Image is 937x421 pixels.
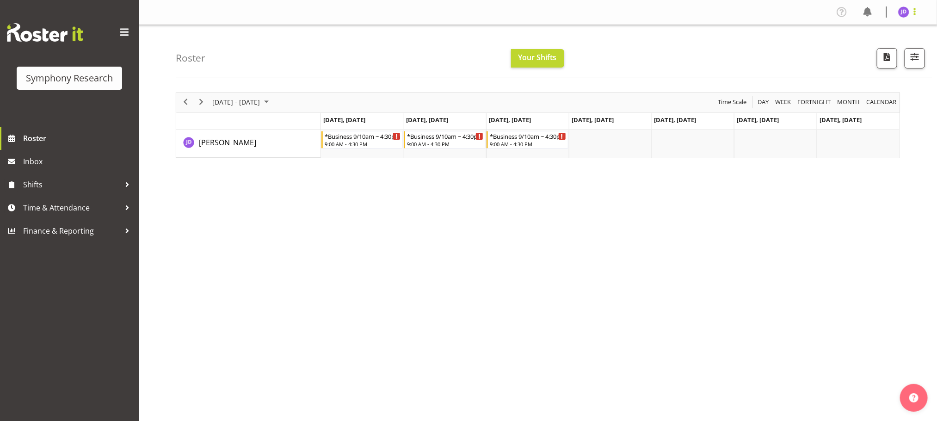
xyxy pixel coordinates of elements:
[756,96,771,108] button: Timeline Day
[490,131,566,141] div: *Business 9/10am ~ 4:30pm
[774,96,793,108] button: Timeline Week
[176,92,900,158] div: Timeline Week of August 22, 2025
[820,116,862,124] span: [DATE], [DATE]
[511,49,564,68] button: Your Shifts
[23,155,134,168] span: Inbox
[209,93,274,112] div: August 18 - 24, 2025
[774,96,792,108] span: Week
[737,116,779,124] span: [DATE], [DATE]
[407,116,449,124] span: [DATE], [DATE]
[23,224,120,238] span: Finance & Reporting
[176,130,321,158] td: Jennifer Donovan resource
[757,96,770,108] span: Day
[321,131,403,149] div: Jennifer Donovan"s event - *Business 9/10am ~ 4:30pm Begin From Monday, August 18, 2025 at 9:00:0...
[211,96,261,108] span: [DATE] - [DATE]
[487,131,568,149] div: Jennifer Donovan"s event - *Business 9/10am ~ 4:30pm Begin From Wednesday, August 20, 2025 at 9:0...
[325,131,401,141] div: *Business 9/10am ~ 4:30pm
[909,393,919,402] img: help-xxl-2.png
[179,96,192,108] button: Previous
[796,96,832,108] button: Fortnight
[489,116,531,124] span: [DATE], [DATE]
[716,96,748,108] button: Time Scale
[193,93,209,112] div: next period
[323,116,365,124] span: [DATE], [DATE]
[7,23,83,42] img: Rosterit website logo
[518,52,557,62] span: Your Shifts
[211,96,273,108] button: August 2025
[877,48,897,68] button: Download a PDF of the roster according to the set date range.
[321,130,900,158] table: Timeline Week of August 22, 2025
[325,140,401,148] div: 9:00 AM - 4:30 PM
[407,131,483,141] div: *Business 9/10am ~ 4:30pm
[26,71,113,85] div: Symphony Research
[23,131,134,145] span: Roster
[836,96,861,108] span: Month
[572,116,614,124] span: [DATE], [DATE]
[199,137,256,148] a: [PERSON_NAME]
[905,48,925,68] button: Filter Shifts
[796,96,832,108] span: Fortnight
[654,116,697,124] span: [DATE], [DATE]
[23,178,120,192] span: Shifts
[717,96,747,108] span: Time Scale
[836,96,862,108] button: Timeline Month
[176,53,205,63] h4: Roster
[404,131,486,149] div: Jennifer Donovan"s event - *Business 9/10am ~ 4:30pm Begin From Tuesday, August 19, 2025 at 9:00:...
[865,96,897,108] span: calendar
[178,93,193,112] div: previous period
[898,6,909,18] img: jennifer-donovan1879.jpg
[195,96,208,108] button: Next
[865,96,898,108] button: Month
[407,140,483,148] div: 9:00 AM - 4:30 PM
[23,201,120,215] span: Time & Attendance
[490,140,566,148] div: 9:00 AM - 4:30 PM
